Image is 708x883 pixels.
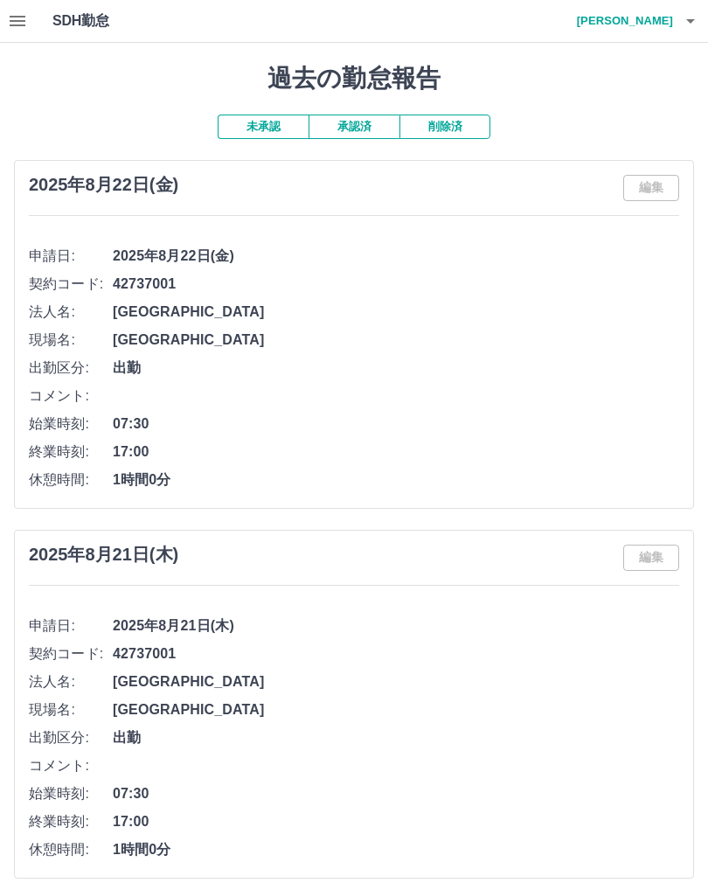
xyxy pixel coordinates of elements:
span: [GEOGRAPHIC_DATA] [113,699,679,720]
span: 始業時刻: [29,414,113,435]
span: 休憩時間: [29,839,113,860]
span: 出勤区分: [29,358,113,379]
span: コメント: [29,386,113,407]
span: コメント: [29,755,113,776]
span: 1時間0分 [113,469,679,490]
h3: 2025年8月22日(金) [29,175,178,195]
span: 2025年8月21日(木) [113,615,679,636]
span: 出勤 [113,358,679,379]
span: [GEOGRAPHIC_DATA] [113,330,679,351]
span: 出勤区分: [29,727,113,748]
span: 休憩時間: [29,469,113,490]
button: 承認済 [309,115,399,139]
span: 2025年8月22日(金) [113,246,679,267]
span: 現場名: [29,330,113,351]
span: 申請日: [29,615,113,636]
span: 現場名: [29,699,113,720]
span: 申請日: [29,246,113,267]
span: 17:00 [113,811,679,832]
button: 削除済 [399,115,490,139]
span: 始業時刻: [29,783,113,804]
span: 1時間0分 [113,839,679,860]
span: 17:00 [113,441,679,462]
span: [GEOGRAPHIC_DATA] [113,302,679,323]
span: 07:30 [113,414,679,435]
span: 法人名: [29,302,113,323]
span: 出勤 [113,727,679,748]
h1: 過去の勤怠報告 [14,64,694,94]
span: 契約コード: [29,274,113,295]
span: 契約コード: [29,643,113,664]
h3: 2025年8月21日(木) [29,545,178,565]
span: 42737001 [113,643,679,664]
span: [GEOGRAPHIC_DATA] [113,671,679,692]
span: 法人名: [29,671,113,692]
button: 未承認 [218,115,309,139]
span: 終業時刻: [29,811,113,832]
span: 07:30 [113,783,679,804]
span: 42737001 [113,274,679,295]
span: 終業時刻: [29,441,113,462]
